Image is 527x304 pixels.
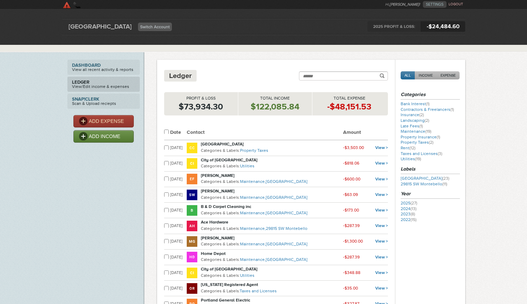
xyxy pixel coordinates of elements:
a: View > [375,177,388,181]
a: View > [375,223,388,228]
span: (27) [411,201,417,205]
strong: [PERSON_NAME]! [390,2,420,7]
span: (8) [411,211,415,216]
p: Categories & Labels: [201,225,343,232]
td: [DATE] [170,187,187,203]
th: Contact [187,126,343,140]
a: Snap!ClerkScan & Upload reciepts [67,94,140,109]
strong: Ledger [72,80,135,84]
td: [DATE] [170,203,187,218]
p: Categories & Labels: [201,163,343,170]
p: Total Expense [312,96,386,101]
a: Utilities [240,163,254,168]
strong: [PERSON_NAME] [201,236,234,240]
strong: Home Depot [201,251,226,256]
a: View > [375,270,388,275]
small: -$35.00 [343,286,358,291]
a: Maintenance, [240,226,266,231]
a: View > [375,255,388,260]
a: Property Taxes [240,148,268,153]
span: (1) [450,107,454,112]
span: (19) [415,156,421,161]
strong: [PERSON_NAME] [201,189,234,193]
strong: Ace Hardware [201,220,228,225]
strong: Snap!Clerk [72,97,135,101]
td: [DATE] [170,281,187,296]
a: Utilities [240,273,254,278]
a: Property Insurance [401,135,440,139]
a: [GEOGRAPHIC_DATA] [266,242,307,246]
small: -$287.39 [343,255,360,260]
a: Taxes and Licenses [240,288,277,293]
th: Date [170,126,187,140]
a: LedgerView/Edit income & expenses [67,77,140,92]
small: -$287.39 [343,223,360,228]
a: 2022 [401,217,417,222]
strong: [PERSON_NAME] [201,173,234,178]
span: (2) [425,118,429,123]
a: Maintenance, [240,195,266,200]
small: -$63.09 [343,192,358,197]
a: [GEOGRAPHIC_DATA] [266,257,307,262]
span: (2) [429,140,433,145]
h3: Categories [401,91,460,100]
a: View > [375,145,388,150]
span: -$24,484.60 [421,21,465,32]
h4: Ledger [169,71,192,80]
p: Profit & Loss [164,96,238,101]
h3: Year [401,190,460,199]
a: DashboardView all recent activity & reports [67,60,140,75]
div: [GEOGRAPHIC_DATA] [62,21,138,32]
strong: City of [GEOGRAPHIC_DATA] [201,157,257,162]
strong: City of [GEOGRAPHIC_DATA] [201,267,257,272]
a: Landscaping [401,118,429,123]
td: [DATE] [170,218,187,234]
strong: $73,934.30 [179,102,223,111]
span: (23) [442,176,449,181]
small: -$3,503.00 [343,145,364,150]
a: 29815 SW Montebello [266,226,307,231]
li: Hi, [385,1,423,8]
a: Maintenance, [240,242,266,246]
span: (19) [425,129,431,134]
td: [DATE] [170,234,187,249]
strong: B & D Carpet Cleaning inc [201,204,251,209]
a: LOGOUT [449,2,463,6]
strong: Portland General Electric [201,298,250,303]
a: Switch Account [138,23,172,31]
td: [DATE] [170,156,187,171]
h3: Labels [401,166,460,174]
strong: $122,085.84 [251,102,299,111]
span: (1) [437,135,440,139]
a: Utilities [401,156,421,161]
a: Late Fees [401,124,423,129]
p: Categories & Labels: [201,256,343,263]
a: View > [375,208,388,213]
a: ADD INCOME [73,130,134,143]
a: 2025 [401,201,417,205]
p: Categories & Labels: [201,178,343,185]
a: [GEOGRAPHIC_DATA] [266,179,307,184]
p: Categories & Labels: [201,272,343,279]
p: Categories & Labels: [201,210,343,217]
a: EXPENSE [437,71,460,79]
a: [GEOGRAPHIC_DATA] [401,176,449,181]
a: Contractors & Freelancers [401,107,454,112]
a: Maintenance [401,129,431,134]
span: (15) [411,217,417,222]
a: [GEOGRAPHIC_DATA] [266,195,307,200]
span: 2025 PROFIT & LOSS: [367,21,421,32]
a: 2023 [401,211,415,216]
a: View > [375,286,388,291]
span: (12) [409,145,415,150]
p: Categories & Labels: [201,194,343,201]
a: Maintenance, [240,179,266,184]
a: SkyClerk [62,1,130,8]
td: [DATE] [170,171,187,187]
td: [DATE] [170,265,187,280]
p: Categories & Labels: [201,147,343,154]
span: (13) [411,206,417,211]
span: (2) [419,112,424,117]
span: (3) [438,151,442,156]
span: (1) [419,124,423,129]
